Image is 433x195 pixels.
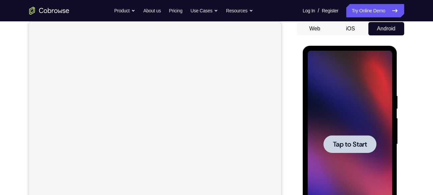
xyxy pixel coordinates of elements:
[143,4,161,17] a: About us
[226,4,253,17] button: Resources
[114,4,135,17] button: Product
[303,4,315,17] a: Log In
[29,7,69,15] a: Go to the home page
[346,4,404,17] a: Try Online Demo
[21,89,74,107] button: Tap to Start
[368,22,404,35] button: Android
[333,22,368,35] button: iOS
[322,4,338,17] a: Register
[297,22,333,35] button: Web
[30,95,64,102] span: Tap to Start
[318,7,319,15] span: /
[191,4,218,17] button: Use Cases
[169,4,182,17] a: Pricing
